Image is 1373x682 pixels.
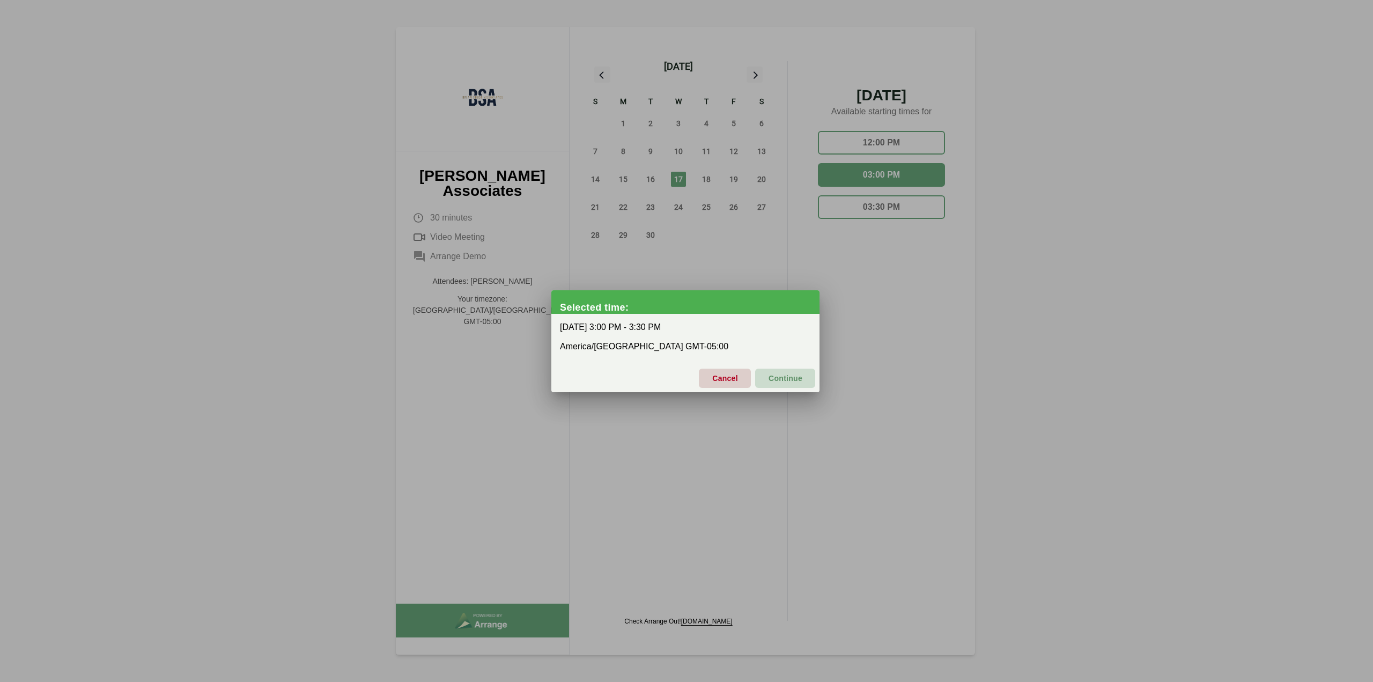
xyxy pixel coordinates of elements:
button: Continue [755,369,815,388]
button: Cancel [699,369,751,388]
span: Continue [768,367,802,390]
div: [DATE] 3:00 PM - 3:30 PM America/[GEOGRAPHIC_DATA] GMT-05:00 [551,314,820,360]
span: Cancel [712,367,738,390]
div: Selected time: [560,302,820,313]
